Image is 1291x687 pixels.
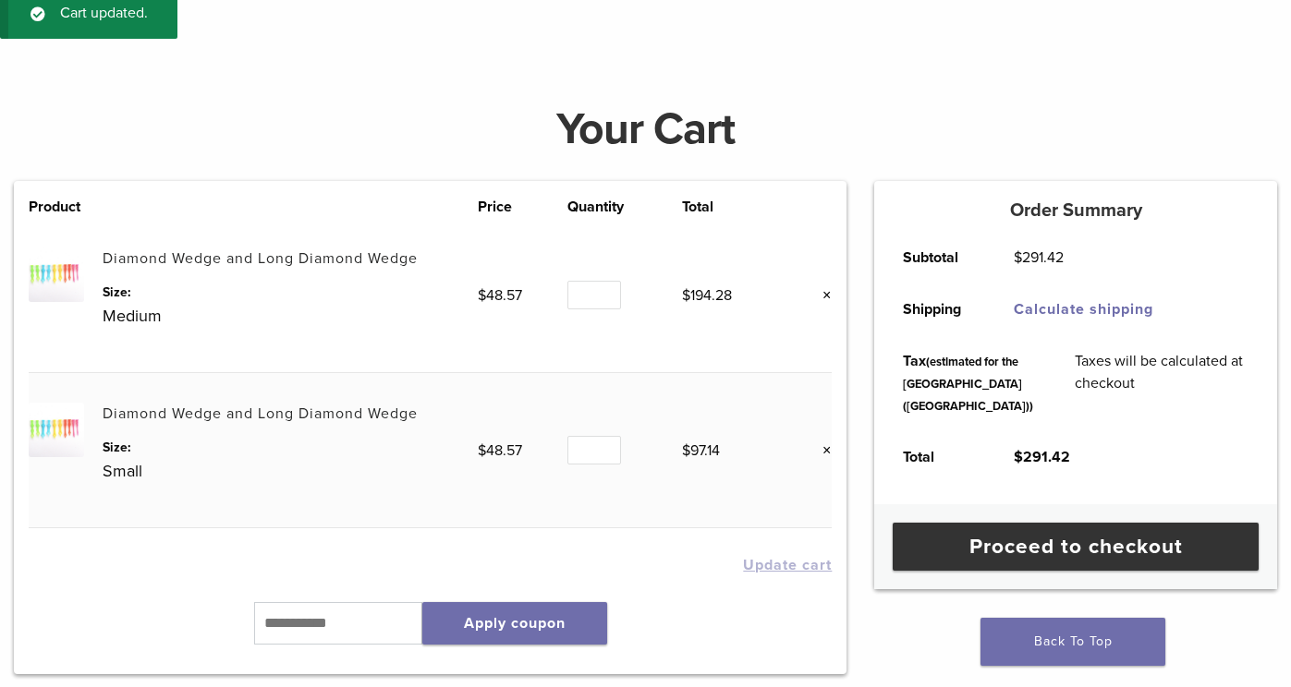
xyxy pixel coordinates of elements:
[980,618,1165,666] a: Back To Top
[1014,448,1023,466] span: $
[103,457,478,485] p: Small
[29,403,83,457] img: Diamond Wedge and Long Diamond Wedge
[903,355,1033,414] small: (estimated for the [GEOGRAPHIC_DATA] ([GEOGRAPHIC_DATA]))
[103,283,478,302] dt: Size:
[478,286,522,305] bdi: 48.57
[1014,448,1070,466] bdi: 291.42
[567,196,682,218] th: Quantity
[682,286,690,305] span: $
[882,232,993,283] th: Subtotal
[893,523,1259,571] a: Proceed to checkout
[29,196,103,218] th: Product
[808,283,832,307] a: Remove this item
[103,404,418,423] a: Diamond Wedge and Long Diamond Wedge
[882,431,993,483] th: Total
[103,302,478,330] p: Medium
[743,558,832,572] button: Update cart
[874,199,1277,222] h5: Order Summary
[29,247,83,302] img: Diamond Wedge and Long Diamond Wedge
[1014,248,1022,267] span: $
[103,438,478,457] dt: Size:
[682,196,784,218] th: Total
[478,286,486,305] span: $
[1054,335,1270,431] td: Taxes will be calculated at checkout
[808,439,832,463] a: Remove this item
[478,441,522,460] bdi: 48.57
[478,441,486,460] span: $
[682,286,732,305] bdi: 194.28
[1014,300,1153,319] a: Calculate shipping
[103,249,418,268] a: Diamond Wedge and Long Diamond Wedge
[882,335,1054,431] th: Tax
[882,283,993,335] th: Shipping
[478,196,567,218] th: Price
[682,441,690,460] span: $
[1014,248,1064,267] bdi: 291.42
[682,441,720,460] bdi: 97.14
[422,602,607,645] button: Apply coupon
